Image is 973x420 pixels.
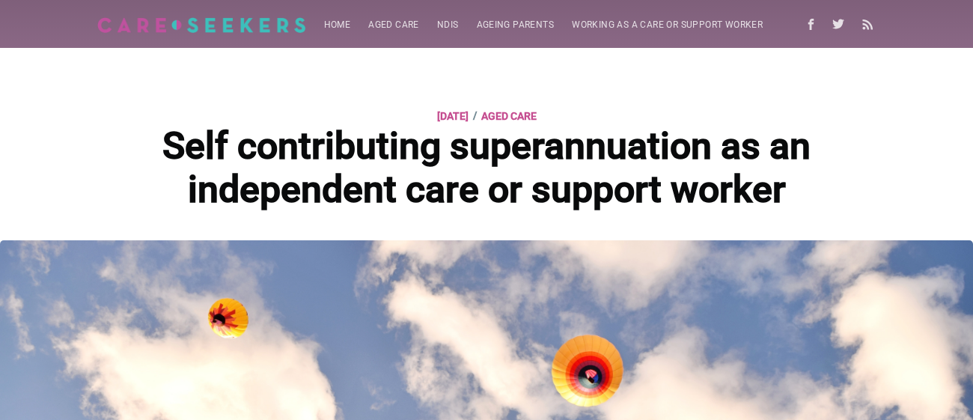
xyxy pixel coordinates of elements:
[563,10,772,40] a: Working as a care or support worker
[428,10,468,40] a: NDIS
[315,10,360,40] a: Home
[359,10,428,40] a: Aged Care
[97,17,306,33] img: Careseekers
[473,106,477,124] span: /
[437,107,469,125] time: [DATE]
[468,10,564,40] a: Ageing parents
[126,125,847,211] h1: Self contributing superannuation as an independent care or support worker
[481,107,537,125] a: Aged Care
